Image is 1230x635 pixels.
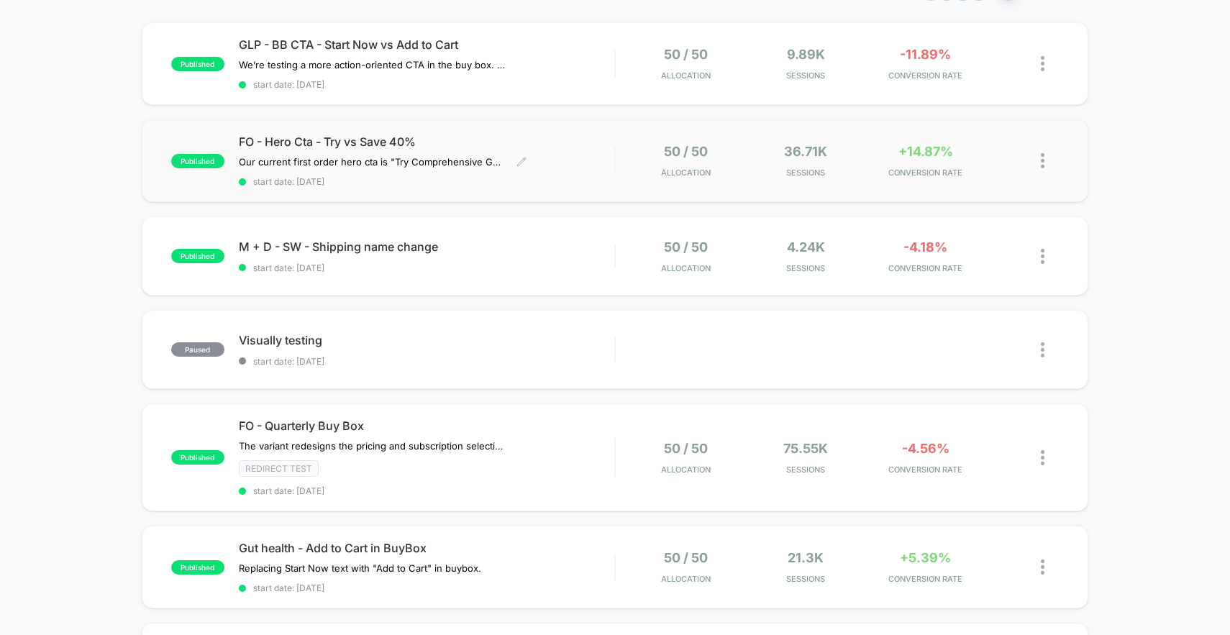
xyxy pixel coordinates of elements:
[239,583,615,593] span: start date: [DATE]
[869,465,981,475] span: CONVERSION RATE
[1041,450,1044,465] img: close
[239,79,615,90] span: start date: [DATE]
[171,249,224,263] span: published
[902,441,949,456] span: -4.56%
[239,333,615,347] span: Visually testing
[900,47,951,62] span: -11.89%
[903,239,947,255] span: -4.18%
[171,154,224,168] span: published
[869,168,981,178] span: CONVERSION RATE
[661,465,711,475] span: Allocation
[869,574,981,584] span: CONVERSION RATE
[664,47,708,62] span: 50 / 50
[869,263,981,273] span: CONVERSION RATE
[664,144,708,159] span: 50 / 50
[239,460,319,477] span: Redirect Test
[788,550,824,565] span: 21.3k
[239,176,615,187] span: start date: [DATE]
[664,239,708,255] span: 50 / 50
[750,70,862,81] span: Sessions
[239,59,506,70] span: We’re testing a more action-oriented CTA in the buy box. The current button reads “Start Now.” We...
[1041,559,1044,575] img: close
[171,450,224,465] span: published
[750,263,862,273] span: Sessions
[787,239,825,255] span: 4.24k
[239,37,615,52] span: GLP - BB CTA - Start Now vs Add to Cart
[661,168,711,178] span: Allocation
[661,574,711,584] span: Allocation
[239,134,615,149] span: FO - Hero Cta - Try vs Save 40%
[900,550,951,565] span: +5.39%
[239,485,615,496] span: start date: [DATE]
[171,57,224,71] span: published
[171,560,224,575] span: published
[661,70,711,81] span: Allocation
[239,356,615,367] span: start date: [DATE]
[664,550,708,565] span: 50 / 50
[239,541,615,555] span: Gut health - Add to Cart in BuyBox
[783,441,828,456] span: 75.55k
[239,156,506,168] span: Our current first order hero cta is "Try Comprehensive Gummies". We are testing it against "Save ...
[239,262,615,273] span: start date: [DATE]
[784,144,827,159] span: 36.71k
[750,465,862,475] span: Sessions
[171,342,224,357] span: paused
[239,239,615,254] span: M + D - SW - Shipping name change
[898,144,953,159] span: +14.87%
[239,419,615,433] span: FO - Quarterly Buy Box
[661,263,711,273] span: Allocation
[1041,153,1044,168] img: close
[750,574,862,584] span: Sessions
[1041,56,1044,71] img: close
[1041,342,1044,357] img: close
[787,47,825,62] span: 9.89k
[664,441,708,456] span: 50 / 50
[239,562,481,574] span: Replacing Start Now text with "Add to Cart" in buybox.
[1041,249,1044,264] img: close
[869,70,981,81] span: CONVERSION RATE
[239,440,506,452] span: The variant redesigns the pricing and subscription selection interface by introducing a more stru...
[750,168,862,178] span: Sessions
